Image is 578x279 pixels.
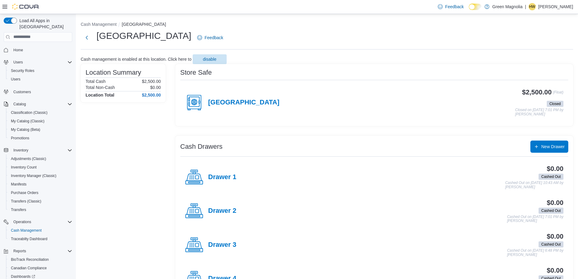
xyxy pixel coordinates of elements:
nav: An example of EuiBreadcrumbs [81,21,573,29]
span: Users [11,59,72,66]
span: Inventory [13,148,28,153]
span: Customers [13,90,31,94]
span: Cashed Out [539,241,563,247]
button: Manifests [6,180,75,189]
h3: $2,500.00 [522,89,552,96]
button: [GEOGRAPHIC_DATA] [122,22,166,27]
p: Cashed Out on [DATE] 7:01 PM by [PERSON_NAME] [507,215,563,223]
span: Reports [11,247,72,255]
a: Customers [11,88,33,96]
span: Feedback [204,35,223,41]
span: Cashed Out [539,174,563,180]
p: | [525,3,526,10]
span: Cash Management [8,227,72,234]
span: disable [203,56,216,62]
h3: Store Safe [180,69,212,76]
span: Feedback [445,4,464,10]
span: Classification (Classic) [8,109,72,116]
span: Users [13,60,23,65]
h4: $2,500.00 [142,93,161,97]
span: Security Roles [11,68,34,73]
button: Canadian Compliance [6,264,75,272]
span: Canadian Compliance [8,264,72,272]
a: Transfers [8,206,29,213]
button: Catalog [11,100,28,108]
button: My Catalog (Beta) [6,125,75,134]
a: BioTrack Reconciliation [8,256,51,263]
a: My Catalog (Classic) [8,117,47,125]
span: Canadian Compliance [11,266,47,270]
span: Inventory Count [8,164,72,171]
button: Next [81,32,93,44]
h4: [GEOGRAPHIC_DATA] [208,99,279,107]
span: Traceabilty Dashboard [8,235,72,243]
p: Closed on [DATE] 7:01 PM by [PERSON_NAME] [515,108,563,116]
img: Cova [12,4,39,10]
h3: $0.00 [547,233,563,240]
span: Cashed Out [539,208,563,214]
span: BioTrack Reconciliation [8,256,72,263]
button: Traceabilty Dashboard [6,235,75,243]
p: $2,500.00 [142,79,161,84]
button: Adjustments (Classic) [6,155,75,163]
span: New Drawer [541,144,565,150]
button: Reports [11,247,29,255]
span: Manifests [11,182,26,187]
h3: $0.00 [547,199,563,206]
span: Transfers [8,206,72,213]
a: Manifests [8,181,29,188]
a: Feedback [435,1,466,13]
p: Cash management is enabled at this location. Click here to [81,57,191,62]
span: Promotions [11,136,29,141]
p: Green Magnolia [492,3,523,10]
span: Inventory Manager (Classic) [11,173,56,178]
a: My Catalog (Beta) [8,126,43,133]
input: Dark Mode [469,4,482,10]
button: Security Roles [6,66,75,75]
p: Cashed Out on [DATE] 6:48 PM by [PERSON_NAME] [507,249,563,257]
h3: Location Summary [86,69,141,76]
button: Promotions [6,134,75,142]
span: Classification (Classic) [11,110,48,115]
button: Reports [1,247,75,255]
span: Reports [13,249,26,253]
a: Cash Management [8,227,44,234]
span: Transfers (Classic) [8,198,72,205]
a: Adjustments (Classic) [8,155,49,162]
span: Inventory Manager (Classic) [8,172,72,179]
p: (Float) [553,89,563,100]
span: My Catalog (Beta) [11,127,40,132]
h4: Location Total [86,93,114,97]
button: Home [1,46,75,54]
button: Transfers (Classic) [6,197,75,206]
span: Promotions [8,134,72,142]
span: Transfers [11,207,26,212]
span: Cash Management [11,228,42,233]
button: Inventory Manager (Classic) [6,172,75,180]
span: Operations [11,218,72,226]
button: Users [6,75,75,83]
button: Inventory [1,146,75,155]
span: Inventory [11,147,72,154]
button: Inventory [11,147,31,154]
span: Operations [13,219,31,224]
button: Cash Management [81,22,117,27]
span: Manifests [8,181,72,188]
h4: Drawer 1 [208,173,236,181]
h3: $0.00 [547,267,563,274]
a: Promotions [8,134,32,142]
span: Customers [11,88,72,95]
a: Inventory Count [8,164,39,171]
span: My Catalog (Classic) [8,117,72,125]
a: Users [8,76,23,83]
span: Closed [549,101,561,107]
button: Transfers [6,206,75,214]
h1: [GEOGRAPHIC_DATA] [96,30,191,42]
a: Transfers (Classic) [8,198,44,205]
p: Cashed Out on [DATE] 10:43 AM by [PERSON_NAME] [505,181,563,189]
button: Operations [11,218,34,226]
a: Purchase Orders [8,189,41,196]
span: Load All Apps in [GEOGRAPHIC_DATA] [17,18,72,30]
button: Inventory Count [6,163,75,172]
p: $0.00 [150,85,161,90]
